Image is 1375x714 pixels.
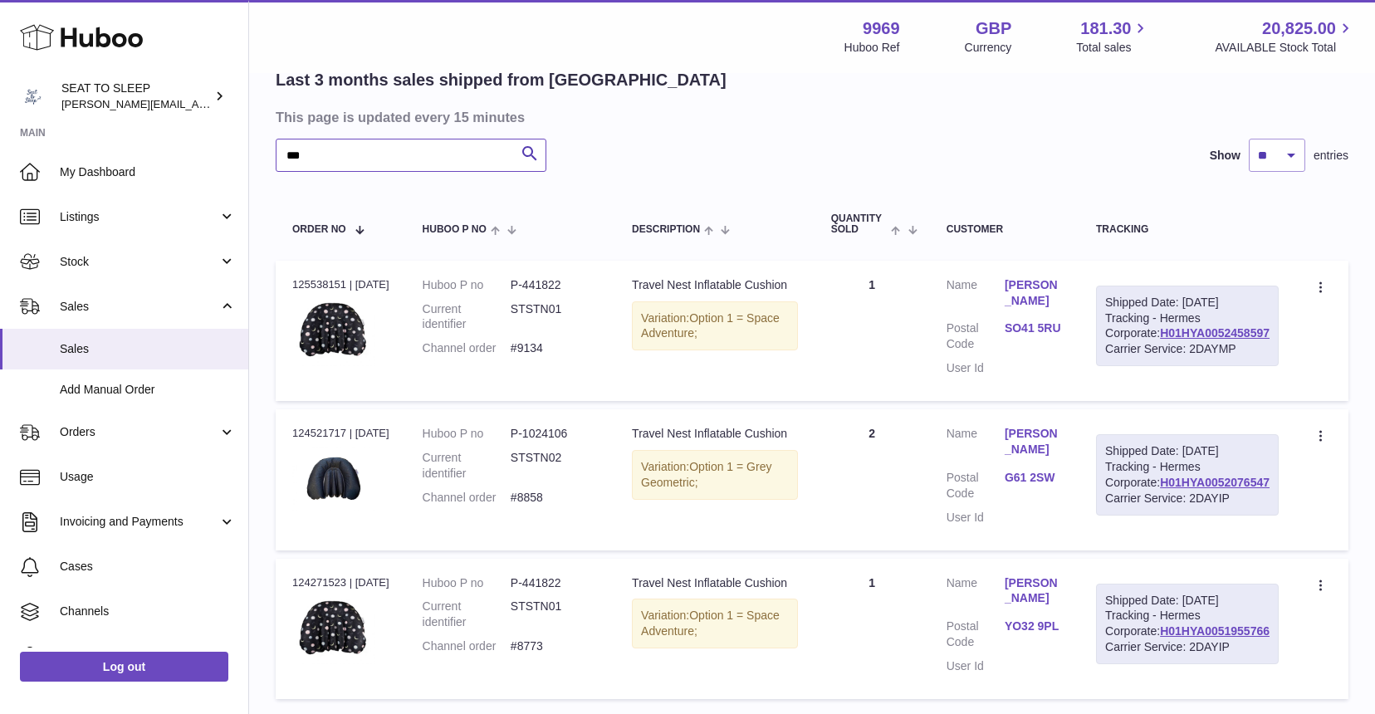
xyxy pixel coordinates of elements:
[423,599,511,630] dt: Current identifier
[641,609,780,638] span: Option 1 = Space Adventure;
[60,382,236,398] span: Add Manual Order
[423,450,511,482] dt: Current identifier
[632,599,798,648] div: Variation:
[511,340,599,356] dd: #9134
[844,40,900,56] div: Huboo Ref
[1096,584,1279,665] div: Tracking - Hermes Corporate:
[1210,148,1240,164] label: Show
[423,575,511,591] dt: Huboo P no
[60,299,218,315] span: Sales
[1215,17,1355,56] a: 20,825.00 AVAILABLE Stock Total
[1262,17,1336,40] span: 20,825.00
[947,470,1005,501] dt: Postal Code
[976,17,1011,40] strong: GBP
[1105,593,1270,609] div: Shipped Date: [DATE]
[1096,434,1279,516] div: Tracking - Hermes Corporate:
[511,277,599,293] dd: P-441822
[815,559,930,699] td: 1
[1005,575,1063,607] a: [PERSON_NAME]
[1096,224,1279,235] div: Tracking
[1105,639,1270,655] div: Carrier Service: 2DAYIP
[292,277,389,292] div: 125538151 | [DATE]
[276,69,727,91] h2: Last 3 months sales shipped from [GEOGRAPHIC_DATA]
[1314,148,1348,164] span: entries
[947,320,1005,352] dt: Postal Code
[60,424,218,440] span: Orders
[292,447,375,511] img: 99691734033825.jpeg
[815,409,930,550] td: 2
[423,638,511,654] dt: Channel order
[511,490,599,506] dd: #8858
[1215,40,1355,56] span: AVAILABLE Stock Total
[60,469,236,485] span: Usage
[1160,624,1270,638] a: H01HYA0051955766
[276,108,1344,126] h3: This page is updated every 15 minutes
[60,341,236,357] span: Sales
[1105,295,1270,311] div: Shipped Date: [DATE]
[511,301,599,333] dd: STSTN01
[292,426,389,441] div: 124521717 | [DATE]
[632,450,798,500] div: Variation:
[1005,277,1063,309] a: [PERSON_NAME]
[1005,426,1063,457] a: [PERSON_NAME]
[1080,17,1131,40] span: 181.30
[947,277,1005,313] dt: Name
[1160,476,1270,489] a: H01HYA0052076547
[511,575,599,591] dd: P-441822
[60,559,236,575] span: Cases
[1005,320,1063,336] a: SO41 5RU
[632,277,798,293] div: Travel Nest Inflatable Cushion
[292,297,375,366] img: 99691734033867.jpeg
[815,261,930,401] td: 1
[632,301,798,351] div: Variation:
[423,490,511,506] dt: Channel order
[292,224,346,235] span: Order No
[1005,470,1063,486] a: G61 2SW
[1076,40,1150,56] span: Total sales
[60,254,218,270] span: Stock
[60,604,236,619] span: Channels
[423,426,511,442] dt: Huboo P no
[947,575,1005,611] dt: Name
[632,224,700,235] span: Description
[1076,17,1150,56] a: 181.30 Total sales
[423,340,511,356] dt: Channel order
[965,40,1012,56] div: Currency
[1105,341,1270,357] div: Carrier Service: 2DAYMP
[947,510,1005,526] dt: User Id
[423,277,511,293] dt: Huboo P no
[60,164,236,180] span: My Dashboard
[947,360,1005,376] dt: User Id
[947,224,1063,235] div: Customer
[1105,491,1270,506] div: Carrier Service: 2DAYIP
[20,84,45,109] img: amy@seattosleep.co.uk
[60,514,218,530] span: Invoicing and Payments
[641,311,780,340] span: Option 1 = Space Adventure;
[511,599,599,630] dd: STSTN01
[511,426,599,442] dd: P-1024106
[1005,619,1063,634] a: YO32 9PL
[863,17,900,40] strong: 9969
[292,575,389,590] div: 124271523 | [DATE]
[511,638,599,654] dd: #8773
[20,652,228,682] a: Log out
[423,224,487,235] span: Huboo P no
[423,301,511,333] dt: Current identifier
[947,658,1005,674] dt: User Id
[1105,443,1270,459] div: Shipped Date: [DATE]
[947,426,1005,462] dt: Name
[61,81,211,112] div: SEAT TO SLEEP
[947,619,1005,650] dt: Postal Code
[1160,326,1270,340] a: H01HYA0052458597
[831,213,888,235] span: Quantity Sold
[61,97,333,110] span: [PERSON_NAME][EMAIL_ADDRESS][DOMAIN_NAME]
[511,450,599,482] dd: STSTN02
[641,460,771,489] span: Option 1 = Grey Geometric;
[292,595,375,664] img: 99691734033867.jpeg
[632,575,798,591] div: Travel Nest Inflatable Cushion
[60,209,218,225] span: Listings
[632,426,798,442] div: Travel Nest Inflatable Cushion
[1096,286,1279,367] div: Tracking - Hermes Corporate:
